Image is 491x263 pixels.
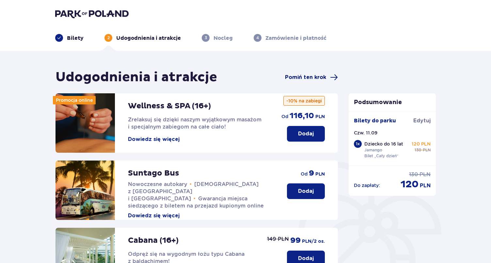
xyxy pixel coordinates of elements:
[267,236,289,243] p: 149 PLN
[364,147,382,153] p: Jamango
[55,9,129,18] img: Park of Poland logo
[283,96,325,106] p: -10% na zabiegi
[205,35,207,41] p: 3
[128,101,211,111] p: Wellness & SPA (16+)
[354,130,377,136] p: Czw. 11.09
[301,171,308,177] p: od
[285,73,338,81] a: Pomiń ten krok
[298,255,314,262] p: Dodaj
[409,171,418,178] p: 130
[128,168,179,178] p: Suntago Bus
[190,181,192,188] span: •
[128,116,261,130] span: Zrelaksuj się dzięki naszym wyjątkowym masażom i specjalnym zabiegom na całe ciało!
[354,117,396,124] p: Bilety do parku
[354,140,362,148] div: 1 x
[290,111,314,121] p: 116,10
[128,181,259,202] span: [DEMOGRAPHIC_DATA] z [GEOGRAPHIC_DATA] i [GEOGRAPHIC_DATA]
[107,35,110,41] p: 2
[265,35,326,42] p: Zamówienie i płatność
[298,188,314,195] p: Dodaj
[128,212,180,219] button: Dowiedz się więcej
[420,182,431,189] p: PLN
[413,117,431,124] a: Edytuj
[128,181,187,187] span: Nowoczesne autokary
[53,96,96,104] div: Promocja online
[128,236,179,245] p: Cabana (16+)
[401,178,419,191] p: 120
[315,114,325,120] p: PLN
[128,136,180,143] button: Dowiedz się więcej
[420,171,431,178] p: PLN
[315,171,325,178] p: PLN
[55,69,217,85] h1: Udogodnienia i atrakcje
[302,238,325,245] p: PLN /2 os.
[194,195,196,202] span: •
[364,153,399,159] p: Bilet „Cały dzień”
[214,35,233,42] p: Nocleg
[55,161,115,220] img: attraction
[354,182,380,189] p: Do zapłaty :
[349,99,436,106] p: Podsumowanie
[290,236,301,245] p: 99
[412,141,431,147] p: 120 PLN
[309,168,314,178] p: 9
[116,35,181,42] p: Udogodnienia i atrakcje
[67,35,84,42] p: Bilety
[285,74,326,81] span: Pomiń ten krok
[287,183,325,199] button: Dodaj
[55,93,115,153] img: attraction
[287,126,325,142] button: Dodaj
[423,147,431,153] p: PLN
[415,147,421,153] p: 130
[281,113,288,120] p: od
[364,141,403,147] p: Dziecko do 16 lat
[256,35,259,41] p: 4
[298,130,314,137] p: Dodaj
